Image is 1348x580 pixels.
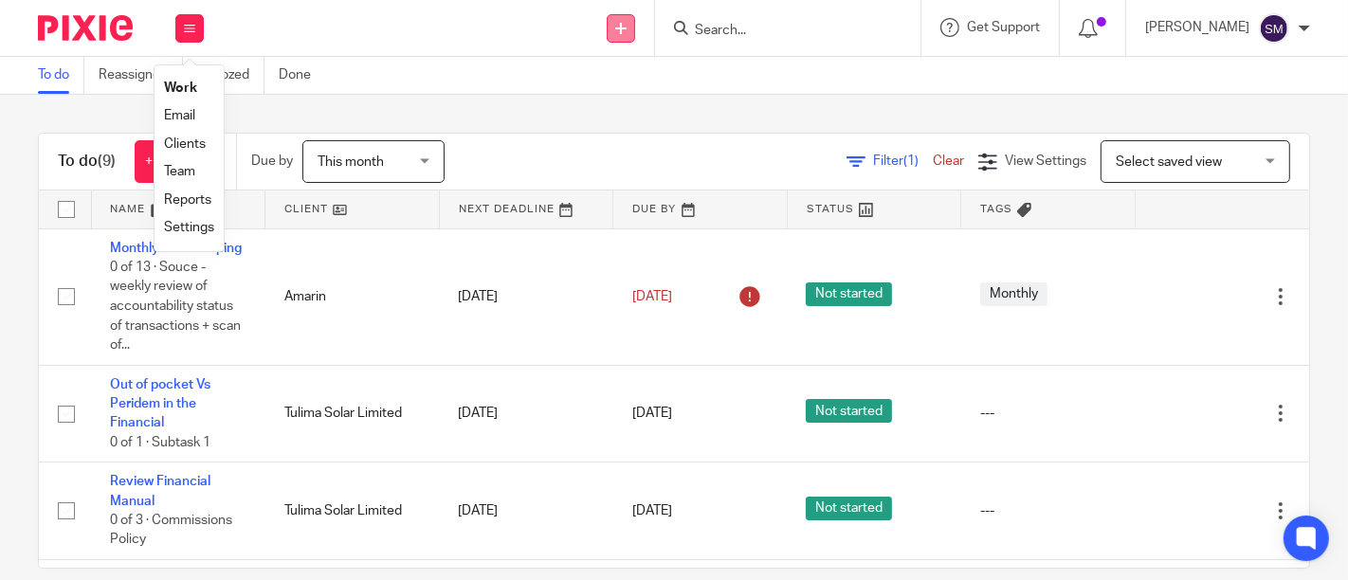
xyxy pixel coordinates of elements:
a: Snoozed [197,57,264,94]
td: [DATE] [439,365,613,462]
a: To do [38,57,84,94]
span: Not started [806,497,892,520]
span: [DATE] [632,290,672,303]
td: Tulima Solar Limited [265,365,440,462]
a: + Add task [135,140,217,183]
p: [PERSON_NAME] [1145,18,1249,37]
a: Done [279,57,325,94]
a: Reassigned [99,57,183,94]
td: Amarin [265,228,440,365]
a: Settings [164,221,214,234]
a: Work [164,82,197,95]
td: [DATE] [439,462,613,560]
a: Email [164,109,195,122]
span: 0 of 1 · Subtask 1 [110,436,210,449]
span: Tags [980,204,1012,214]
td: [DATE] [439,228,613,365]
span: [DATE] [632,407,672,420]
img: svg%3E [1259,13,1289,44]
h1: To do [58,152,116,172]
p: Due by [251,152,293,171]
span: Not started [806,282,892,306]
a: Review Financial Manual [110,475,210,507]
span: 0 of 13 · Souce - weekly review of accountability status of transactions + scan of... [110,261,241,352]
td: Tulima Solar Limited [265,462,440,560]
span: View Settings [1005,154,1086,168]
a: Monthly Bookkeeping [110,242,242,255]
span: (9) [98,154,116,169]
input: Search [693,23,864,40]
span: Select saved view [1116,155,1222,169]
a: Clear [933,154,964,168]
div: --- [980,404,1117,423]
span: 0 of 3 · Commissions Policy [110,514,232,547]
a: Team [164,165,195,178]
span: This month [318,155,384,169]
span: Not started [806,399,892,423]
a: Out of pocket Vs Peridem in the Financial [110,378,210,430]
a: Clients [164,137,206,151]
span: Filter [873,154,933,168]
div: --- [980,501,1117,520]
span: Get Support [967,21,1040,34]
a: Reports [164,193,211,207]
span: Monthly [980,282,1047,306]
span: [DATE] [632,504,672,517]
span: (1) [903,154,919,168]
img: Pixie [38,15,133,41]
